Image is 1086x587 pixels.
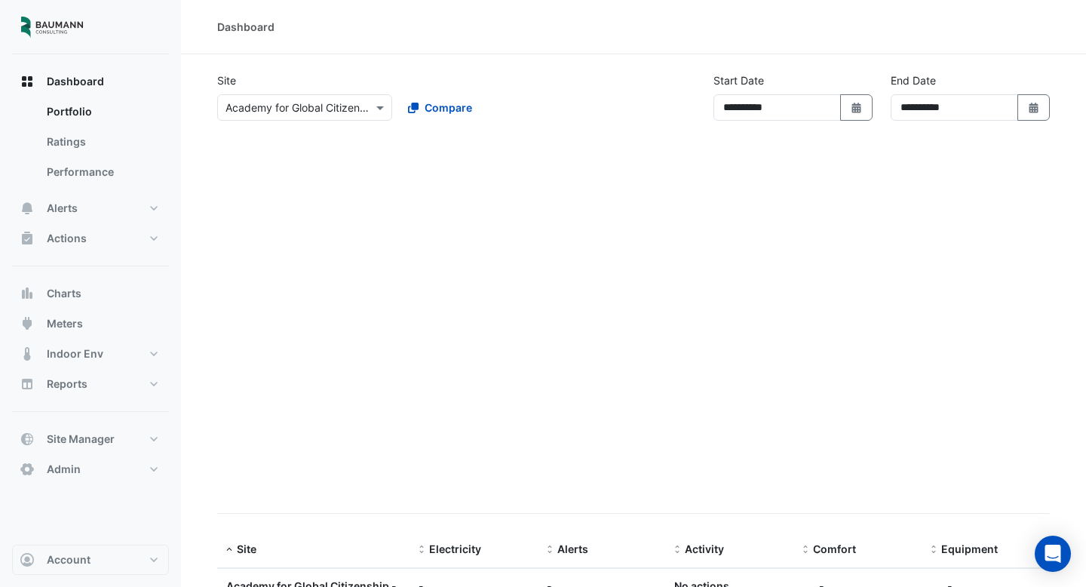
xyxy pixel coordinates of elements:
[20,316,35,331] app-icon: Meters
[12,66,169,97] button: Dashboard
[20,231,35,246] app-icon: Actions
[20,376,35,392] app-icon: Reports
[35,97,169,127] a: Portfolio
[47,462,81,477] span: Admin
[429,542,481,555] span: Electricity
[20,432,35,447] app-icon: Site Manager
[12,223,169,254] button: Actions
[425,100,472,115] span: Compare
[1027,101,1041,114] fa-icon: Select Date
[20,462,35,477] app-icon: Admin
[47,346,103,361] span: Indoor Env
[217,19,275,35] div: Dashboard
[12,369,169,399] button: Reports
[217,72,236,88] label: Site
[18,12,86,42] img: Company Logo
[12,309,169,339] button: Meters
[20,74,35,89] app-icon: Dashboard
[47,376,87,392] span: Reports
[941,542,998,555] span: Equipment
[47,231,87,246] span: Actions
[237,542,256,555] span: Site
[557,542,588,555] span: Alerts
[12,545,169,575] button: Account
[47,74,104,89] span: Dashboard
[47,286,81,301] span: Charts
[12,424,169,454] button: Site Manager
[20,286,35,301] app-icon: Charts
[12,339,169,369] button: Indoor Env
[12,97,169,193] div: Dashboard
[713,72,764,88] label: Start Date
[35,157,169,187] a: Performance
[47,201,78,216] span: Alerts
[35,127,169,157] a: Ratings
[1035,536,1071,572] div: Open Intercom Messenger
[850,101,864,114] fa-icon: Select Date
[891,72,936,88] label: End Date
[12,454,169,484] button: Admin
[813,542,856,555] span: Comfort
[12,278,169,309] button: Charts
[20,346,35,361] app-icon: Indoor Env
[398,94,482,121] button: Compare
[47,552,90,567] span: Account
[20,201,35,216] app-icon: Alerts
[12,193,169,223] button: Alerts
[47,432,115,447] span: Site Manager
[47,316,83,331] span: Meters
[685,542,724,555] span: Activity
